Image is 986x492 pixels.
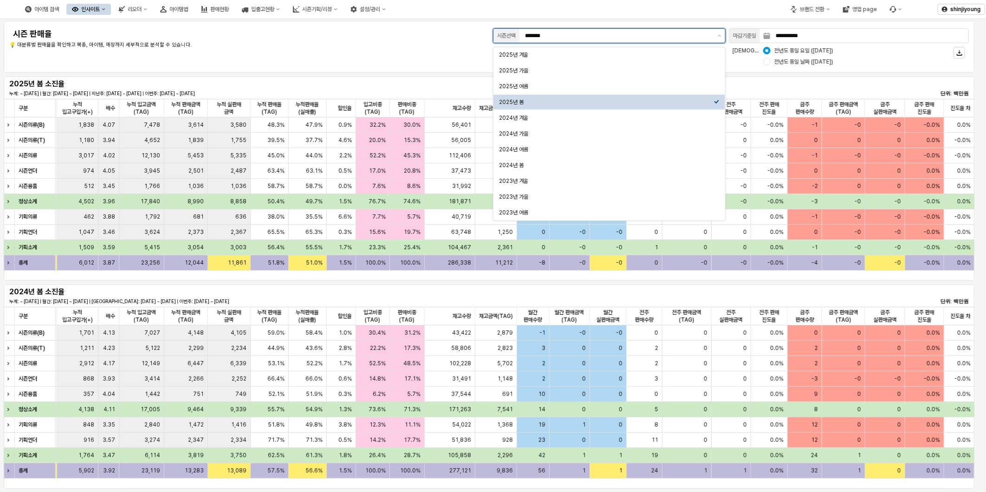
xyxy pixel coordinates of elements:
[499,130,714,137] div: 2024년 가을
[103,152,115,159] span: 4.02
[955,244,971,251] span: -0.0%
[579,228,586,236] span: -0
[155,4,194,15] div: 아이템맵
[103,167,115,175] span: 4.05
[895,228,902,236] span: -0
[771,213,784,220] span: 0.0%
[499,83,714,90] div: 2025년 여름
[655,228,658,236] span: 0
[338,136,352,144] span: 4.6%
[826,309,861,324] span: 금주 판매금액(TAG)
[4,448,16,463] div: Expand row
[4,209,16,224] div: Expand row
[768,152,784,159] span: -0.0%
[185,259,204,266] span: 12,044
[195,4,234,15] div: 판매현황
[188,182,204,190] span: 1,036
[267,152,285,159] span: 45.0%
[9,90,649,97] p: 누계: ~ [DATE] | 월간: [DATE] ~ [DATE] | 지난주: [DATE] ~ [DATE] | 이번주: [DATE] ~ [DATE]
[141,198,160,205] span: 17,840
[958,121,971,129] span: 0.0%
[123,309,160,324] span: 누적 입고금액(TAG)
[812,244,818,251] span: -1
[743,228,747,236] span: 0
[924,152,941,159] span: -0.0%
[370,121,386,129] span: 32.2%
[103,182,115,190] span: 3.45
[210,6,229,13] div: 판매현황
[499,146,714,153] div: 2024년 여름
[103,244,115,251] span: 3.59
[452,121,472,129] span: 56,401
[4,463,16,478] div: Expand row
[812,198,818,205] span: -3
[951,312,971,320] span: 진도율 차
[360,101,386,116] span: 입고비중(TAG)
[345,4,391,15] div: 설정/관리
[4,371,16,386] div: Expand row
[852,6,877,13] div: 영업 page
[83,167,94,175] span: 974
[768,167,784,175] span: -0.0%
[895,198,902,205] span: -0
[404,228,421,236] span: 19.7%
[449,198,472,205] span: 181,871
[4,433,16,447] div: Expand row
[305,152,323,159] span: 44.0%
[898,136,902,144] span: 0
[855,198,861,205] span: -0
[372,213,386,220] span: 7.7%
[267,213,285,220] span: 38.0%
[958,198,971,205] span: 0.0%
[19,168,37,174] strong: 시즌언더
[78,121,94,129] span: 1,838
[499,67,714,74] div: 2025년 가을
[305,182,323,190] span: 58.7%
[230,198,246,205] span: 8,858
[128,6,142,13] div: 리오더
[19,229,37,235] strong: 기획언더
[740,167,747,175] span: -0
[499,193,714,201] div: 2023년 가을
[497,31,516,40] div: 시즌선택
[499,177,714,185] div: 2023년 겨울
[338,312,352,320] span: 할인율
[113,4,153,15] div: 리오더
[924,244,941,251] span: -0.0%
[338,121,352,129] span: 0.9%
[4,194,16,209] div: Expand row
[630,309,658,324] span: 전주 판매수량
[188,152,204,159] span: 5,453
[4,117,16,132] div: Expand row
[212,309,246,324] span: 누적 실판매 금액
[19,4,65,15] div: 아이템 검색
[855,228,861,236] span: -0
[812,182,818,190] span: -2
[144,182,160,190] span: 1,766
[339,198,352,205] span: 1.5%
[267,121,285,129] span: 48.3%
[193,213,204,220] span: 681
[230,244,246,251] span: 3,003
[338,104,352,112] span: 할인율
[188,167,204,175] span: 2,501
[812,121,818,129] span: -1
[168,309,204,324] span: 누적 판매금액(TAG)
[927,182,941,190] span: 0.0%
[740,121,747,129] span: -0
[394,101,421,116] span: 판매비중(TAG)
[452,213,472,220] span: 40,719
[106,104,115,112] span: 배수
[4,225,16,240] div: Expand row
[774,47,833,54] span: 전년도 동일 요일 ([DATE])
[103,213,115,220] span: 3.88
[895,121,902,129] span: -0
[4,387,16,401] div: Expand row
[305,121,323,129] span: 47.9%
[188,121,204,129] span: 3,614
[898,182,902,190] span: 0
[267,198,285,205] span: 50.4%
[292,309,323,324] span: 누적판매율(실매출)
[453,312,472,320] span: 재고수량
[188,198,204,205] span: 8,990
